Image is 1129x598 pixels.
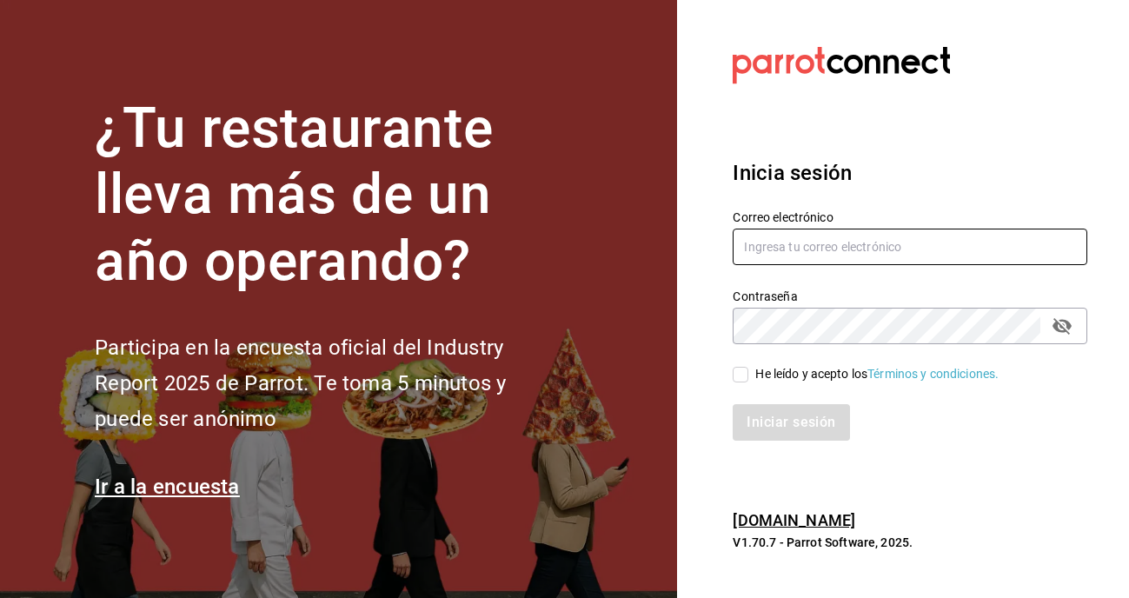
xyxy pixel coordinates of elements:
h3: Inicia sesión [733,157,1087,189]
input: Ingresa tu correo electrónico [733,229,1087,265]
a: [DOMAIN_NAME] [733,511,855,529]
label: Correo electrónico [733,210,1087,223]
p: V1.70.7 - Parrot Software, 2025. [733,534,1087,551]
a: Términos y condiciones. [867,367,999,381]
div: He leído y acepto los [755,365,999,383]
button: passwordField [1047,311,1077,341]
a: Ir a la encuesta [95,475,240,499]
label: Contraseña [733,289,1087,302]
h1: ¿Tu restaurante lleva más de un año operando? [95,96,564,296]
h2: Participa en la encuesta oficial del Industry Report 2025 de Parrot. Te toma 5 minutos y puede se... [95,330,564,436]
